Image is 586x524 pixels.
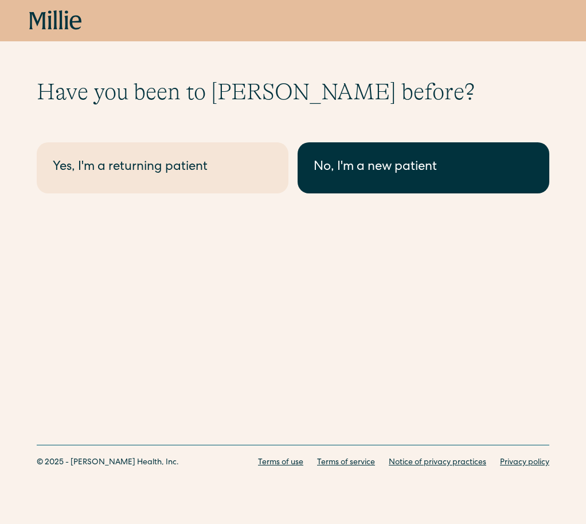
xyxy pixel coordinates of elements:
[258,457,303,469] a: Terms of use
[317,457,375,469] a: Terms of service
[37,457,179,469] div: © 2025 - [PERSON_NAME] Health, Inc.
[53,158,272,177] div: Yes, I'm a returning patient
[37,78,549,106] h1: Have you been to [PERSON_NAME] before?
[298,142,549,193] a: No, I'm a new patient
[37,142,288,193] a: Yes, I'm a returning patient
[389,457,486,469] a: Notice of privacy practices
[314,158,533,177] div: No, I'm a new patient
[500,457,549,469] a: Privacy policy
